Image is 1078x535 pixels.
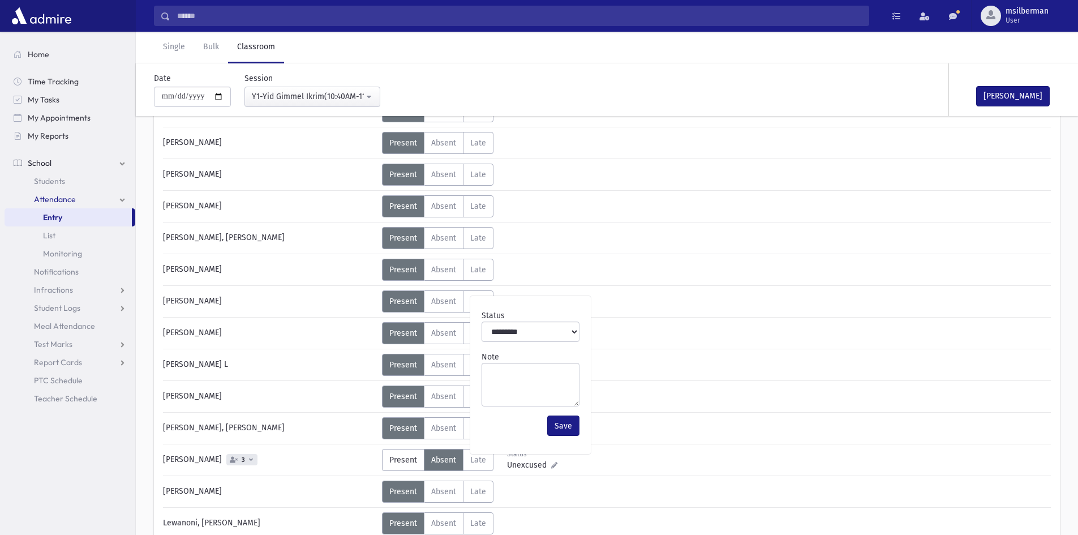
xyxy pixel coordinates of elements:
label: Status [482,310,505,322]
div: AttTypes [382,449,493,471]
span: Monitoring [43,249,82,259]
div: [PERSON_NAME] [157,449,382,471]
a: Report Cards [5,353,135,371]
span: My Appointments [28,113,91,123]
span: Present [389,487,417,497]
span: Absent [431,297,456,306]
a: List [5,226,135,245]
span: Absent [431,328,456,338]
span: My Tasks [28,95,59,105]
span: msilberman [1006,7,1049,16]
span: Time Tracking [28,76,79,87]
div: [PERSON_NAME] L [157,354,382,376]
span: PTC Schedule [34,375,83,386]
span: Absent [431,170,456,179]
div: [PERSON_NAME] [157,164,382,186]
a: Attendance [5,190,135,208]
div: [PERSON_NAME] [157,322,382,344]
span: Infractions [34,285,73,295]
label: Date [154,72,171,84]
a: Teacher Schedule [5,390,135,408]
span: Present [389,202,417,211]
a: Classroom [228,32,284,63]
div: AttTypes [382,386,493,408]
span: Present [389,170,417,179]
span: Unexcused [507,459,551,471]
button: [PERSON_NAME] [976,86,1050,106]
span: Present [389,233,417,243]
span: Late [470,202,486,211]
button: Y1-Yid Gimmel Ikrim(10:40AM-11:25AM) [244,87,380,107]
span: 3 [239,456,247,464]
span: Present [389,455,417,465]
a: My Tasks [5,91,135,109]
a: Single [154,32,194,63]
a: Bulk [194,32,228,63]
span: Late [470,487,486,497]
img: AdmirePro [9,5,74,27]
span: Student Logs [34,303,80,313]
div: [PERSON_NAME], [PERSON_NAME] [157,417,382,439]
div: [PERSON_NAME] [157,259,382,281]
span: User [1006,16,1049,25]
span: Absent [431,455,456,465]
span: Report Cards [34,357,82,367]
span: School [28,158,51,168]
span: Absent [431,423,456,433]
span: Present [389,392,417,401]
span: Absent [431,233,456,243]
span: Home [28,49,49,59]
div: AttTypes [382,290,493,313]
span: Notifications [34,267,79,277]
span: Absent [431,360,456,370]
a: Students [5,172,135,190]
div: AttTypes [382,259,493,281]
div: AttTypes [382,164,493,186]
div: AttTypes [382,132,493,154]
span: Entry [43,212,62,222]
a: Student Logs [5,299,135,317]
div: Lewanoni, [PERSON_NAME] [157,512,382,534]
div: AttTypes [382,481,493,503]
span: Students [34,176,65,186]
div: AttTypes [382,354,493,376]
span: Absent [431,392,456,401]
div: AttTypes [382,417,493,439]
span: Test Marks [34,339,72,349]
a: Monitoring [5,245,135,263]
span: Late [470,170,486,179]
button: Save [547,416,579,436]
input: Search [170,6,869,26]
a: School [5,154,135,172]
span: Teacher Schedule [34,393,97,404]
div: [PERSON_NAME] [157,195,382,217]
a: Home [5,45,135,63]
span: Absent [431,202,456,211]
span: Absent [431,487,456,497]
span: My Reports [28,131,68,141]
div: [PERSON_NAME] [157,290,382,313]
span: Present [389,265,417,275]
a: Test Marks [5,335,135,353]
div: Y1-Yid Gimmel Ikrim(10:40AM-11:25AM) [252,91,364,102]
a: Meal Attendance [5,317,135,335]
span: Meal Attendance [34,321,95,331]
span: Present [389,297,417,306]
a: Infractions [5,281,135,299]
span: Absent [431,265,456,275]
div: [PERSON_NAME] [157,386,382,408]
div: AttTypes [382,195,493,217]
span: Present [389,519,417,528]
a: My Reports [5,127,135,145]
span: Present [389,360,417,370]
span: Present [389,328,417,338]
a: My Appointments [5,109,135,127]
a: PTC Schedule [5,371,135,390]
span: List [43,230,55,241]
div: AttTypes [382,227,493,249]
div: [PERSON_NAME], [PERSON_NAME] [157,227,382,249]
span: Present [389,423,417,433]
div: AttTypes [382,512,493,534]
label: Session [244,72,273,84]
div: [PERSON_NAME] [157,132,382,154]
